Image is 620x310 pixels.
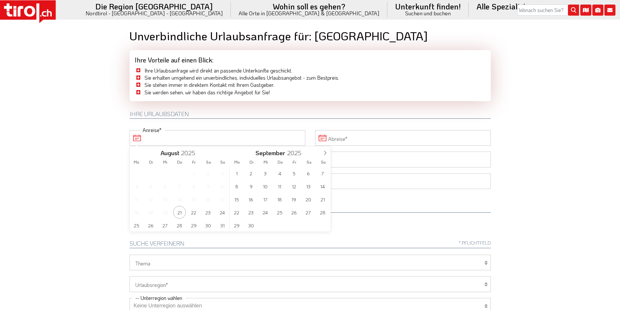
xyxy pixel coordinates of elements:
[160,150,179,156] span: August
[145,219,157,232] span: August 26, 2025
[135,89,486,96] li: Sie werden sehen, wir haben das richtige Angebot für Sie!
[159,193,172,206] span: August 13, 2025
[144,160,158,164] span: Di
[230,193,243,206] span: September 15, 2025
[230,180,243,193] span: September 8, 2025
[173,206,186,219] span: August 21, 2025
[273,193,286,206] span: September 18, 2025
[259,206,272,219] span: September 24, 2025
[159,206,172,219] span: August 20, 2025
[202,180,214,193] span: August 9, 2025
[202,193,214,206] span: August 16, 2025
[255,150,285,156] span: September
[245,206,257,219] span: September 23, 2025
[216,193,229,206] span: August 17, 2025
[316,193,329,206] span: September 21, 2025
[130,193,143,206] span: August 11, 2025
[216,180,229,193] span: August 10, 2025
[130,240,491,248] h2: Suche verfeinern
[302,180,315,193] span: September 13, 2025
[173,193,186,206] span: August 14, 2025
[202,167,214,180] span: August 2, 2025
[273,180,286,193] span: September 11, 2025
[173,180,186,193] span: August 7, 2025
[159,180,172,193] span: August 6, 2025
[239,10,379,16] small: Alle Orte in [GEOGRAPHIC_DATA] & [GEOGRAPHIC_DATA]
[145,193,157,206] span: August 12, 2025
[285,149,307,157] input: Year
[187,193,200,206] span: August 15, 2025
[130,29,491,42] h1: Unverbindliche Urlaubsanfrage für: [GEOGRAPHIC_DATA]
[130,111,491,119] h2: Ihre Urlaubsdaten
[245,167,257,180] span: September 2, 2025
[130,219,143,232] span: August 25, 2025
[604,5,615,16] i: Kontakt
[201,160,215,164] span: Sa
[187,167,200,180] span: August 1, 2025
[173,219,186,232] span: August 28, 2025
[316,160,330,164] span: So
[145,206,157,219] span: August 19, 2025
[288,167,300,180] span: September 5, 2025
[245,180,257,193] span: September 9, 2025
[135,81,486,88] li: Sie stehen immer in direktem Kontakt mit Ihrem Gastgeber.
[517,5,579,16] input: Wonach suchen Sie?
[187,219,200,232] span: August 29, 2025
[273,206,286,219] span: September 25, 2025
[245,219,257,232] span: September 30, 2025
[395,10,461,16] small: Suchen und buchen
[230,219,243,232] span: September 29, 2025
[259,167,272,180] span: September 3, 2025
[259,180,272,193] span: September 10, 2025
[179,149,201,157] input: Year
[216,167,229,180] span: August 3, 2025
[288,206,300,219] span: September 26, 2025
[302,206,315,219] span: September 27, 2025
[287,160,302,164] span: Fr
[273,167,286,180] span: September 4, 2025
[273,160,287,164] span: Do
[580,5,591,16] i: Karte öffnen
[159,219,172,232] span: August 27, 2025
[187,206,200,219] span: August 22, 2025
[202,219,214,232] span: August 30, 2025
[172,160,187,164] span: Do
[86,10,223,16] small: Nordtirol - [GEOGRAPHIC_DATA] - [GEOGRAPHIC_DATA]
[216,219,229,232] span: August 31, 2025
[244,160,259,164] span: Di
[130,50,491,67] div: Ihre Vorteile auf einen Blick:
[302,193,315,206] span: September 20, 2025
[187,180,200,193] span: August 8, 2025
[316,206,329,219] span: September 28, 2025
[230,206,243,219] span: September 22, 2025
[202,206,214,219] span: August 23, 2025
[316,167,329,180] span: September 7, 2025
[302,167,315,180] span: September 6, 2025
[316,180,329,193] span: September 14, 2025
[259,193,272,206] span: September 17, 2025
[135,74,486,81] li: Sie erhalten umgehend ein unverbindliches, individuelles Urlaubsangebot - zum Bestpreis.
[288,180,300,193] span: September 12, 2025
[592,5,603,16] i: Fotogalerie
[302,160,316,164] span: Sa
[130,206,143,219] span: August 18, 2025
[135,67,486,74] li: Ihre Urlaubsanfrage wird direkt an passende Unterkünfte geschickt.
[187,160,201,164] span: Fr
[216,206,229,219] span: August 24, 2025
[288,193,300,206] span: September 19, 2025
[215,160,230,164] span: So
[158,160,172,164] span: Mi
[459,240,491,245] span: * Pflichtfeld
[145,180,157,193] span: August 5, 2025
[130,180,143,193] span: August 4, 2025
[130,160,144,164] span: Mo
[245,193,257,206] span: September 16, 2025
[230,160,244,164] span: Mo
[230,167,243,180] span: September 1, 2025
[259,160,273,164] span: Mi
